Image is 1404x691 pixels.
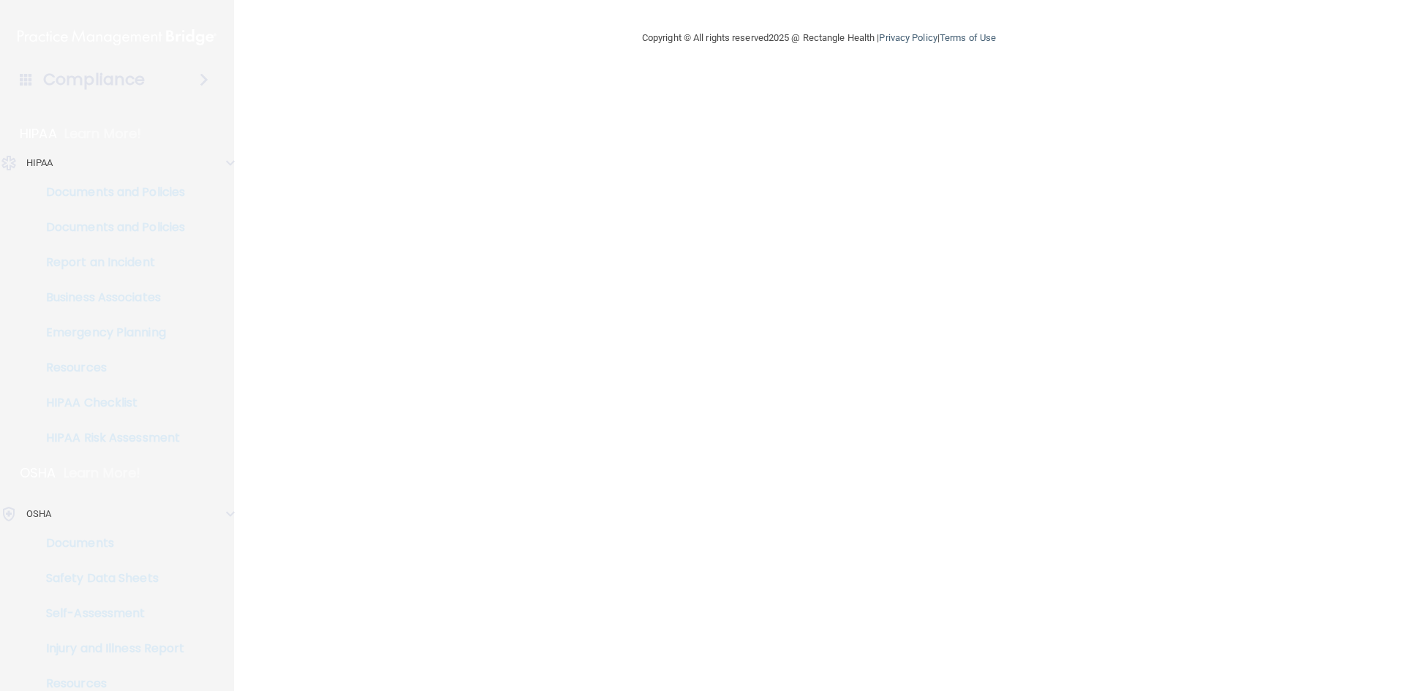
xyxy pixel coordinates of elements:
[940,32,996,43] a: Terms of Use
[26,154,53,172] p: HIPAA
[18,23,216,52] img: PMB logo
[10,255,209,270] p: Report an Incident
[10,431,209,445] p: HIPAA Risk Assessment
[10,536,209,551] p: Documents
[20,464,56,482] p: OSHA
[10,396,209,410] p: HIPAA Checklist
[64,464,141,482] p: Learn More!
[10,325,209,340] p: Emergency Planning
[10,185,209,200] p: Documents and Policies
[20,125,57,143] p: HIPAA
[10,641,209,656] p: Injury and Illness Report
[552,15,1086,61] div: Copyright © All rights reserved 2025 @ Rectangle Health | |
[10,571,209,586] p: Safety Data Sheets
[10,360,209,375] p: Resources
[26,505,51,523] p: OSHA
[10,606,209,621] p: Self-Assessment
[43,69,145,90] h4: Compliance
[10,676,209,691] p: Resources
[879,32,937,43] a: Privacy Policy
[10,220,209,235] p: Documents and Policies
[64,125,142,143] p: Learn More!
[10,290,209,305] p: Business Associates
